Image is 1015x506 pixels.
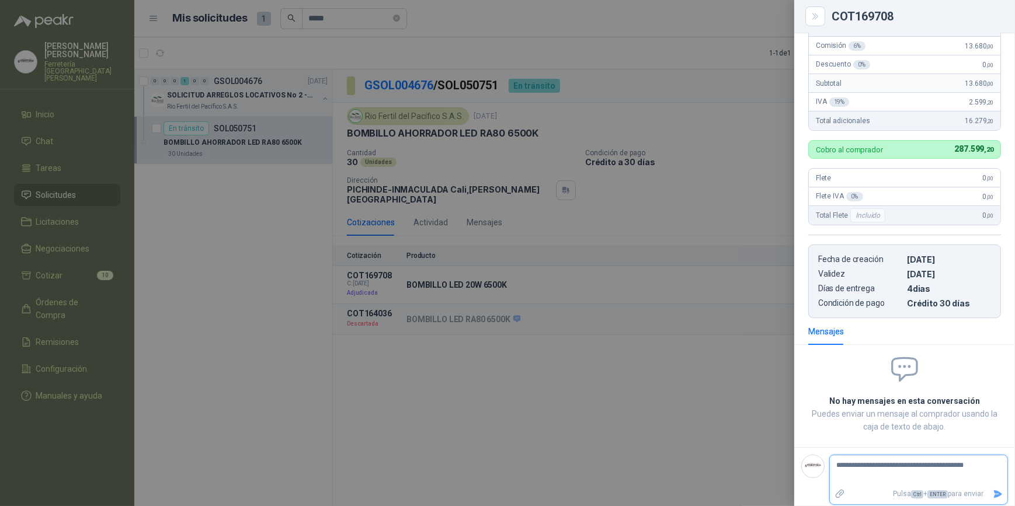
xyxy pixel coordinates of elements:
span: 287.599 [954,144,993,153]
span: 13.680 [965,42,993,50]
span: ,00 [986,212,993,219]
p: [DATE] [907,254,991,264]
p: [DATE] [907,269,991,279]
span: 0 [983,61,993,69]
p: Condición de pago [818,298,902,308]
div: COT169708 [832,11,1001,22]
div: Incluido [850,208,885,222]
p: Días de entrega [818,284,902,294]
span: IVA [816,97,849,107]
span: Ctrl [911,490,923,498]
span: ,00 [986,194,993,200]
p: Fecha de creación [818,254,902,264]
span: ,20 [986,118,993,124]
span: ,00 [986,175,993,182]
span: ,00 [986,62,993,68]
span: 2.599 [969,98,993,106]
span: ,20 [986,99,993,106]
span: Flete IVA [816,192,863,201]
div: 0 % [853,60,870,69]
p: Puedes enviar un mensaje al comprador usando la caja de texto de abajo. [808,407,1001,433]
div: Total adicionales [809,111,1000,130]
div: 6 % [849,41,865,51]
span: 16.279 [965,117,993,125]
span: Comisión [816,41,865,51]
img: Company Logo [802,455,824,477]
div: Mensajes [808,325,844,338]
span: Flete [816,174,831,182]
label: Adjuntar archivos [830,484,850,504]
p: Cobro al comprador [816,146,883,153]
span: 0 [983,211,993,219]
span: ,20 [984,146,993,153]
h2: No hay mensajes en esta conversación [808,395,1001,407]
span: ,00 [986,81,993,87]
span: Total Flete [816,208,888,222]
div: 19 % [829,97,850,107]
span: Subtotal [816,79,842,88]
button: Close [808,9,822,23]
p: Pulsa + para enviar [850,484,989,504]
p: 4 dias [907,284,991,294]
span: ENTER [927,490,948,498]
span: 0 [983,174,993,182]
span: ,00 [986,43,993,50]
p: Validez [818,269,902,279]
span: 0 [983,193,993,201]
p: Crédito 30 días [907,298,991,308]
span: Descuento [816,60,870,69]
div: 0 % [846,192,863,201]
span: 13.680 [965,79,993,88]
button: Enviar [988,484,1007,504]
